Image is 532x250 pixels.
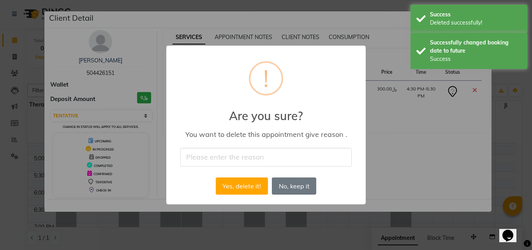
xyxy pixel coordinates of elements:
button: No, keep it [272,177,316,195]
div: You want to delete this appointment give reason . [178,130,354,139]
iframe: chat widget [499,219,524,242]
div: Deleted successfully! [430,19,521,27]
div: Success [430,11,521,19]
div: Successfully changed booking date to future [430,39,521,55]
button: Yes, delete it! [216,177,268,195]
h2: Are you sure? [166,99,366,123]
div: ! [263,63,269,94]
div: Success [430,55,521,63]
input: Please enter the reason [180,148,352,166]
